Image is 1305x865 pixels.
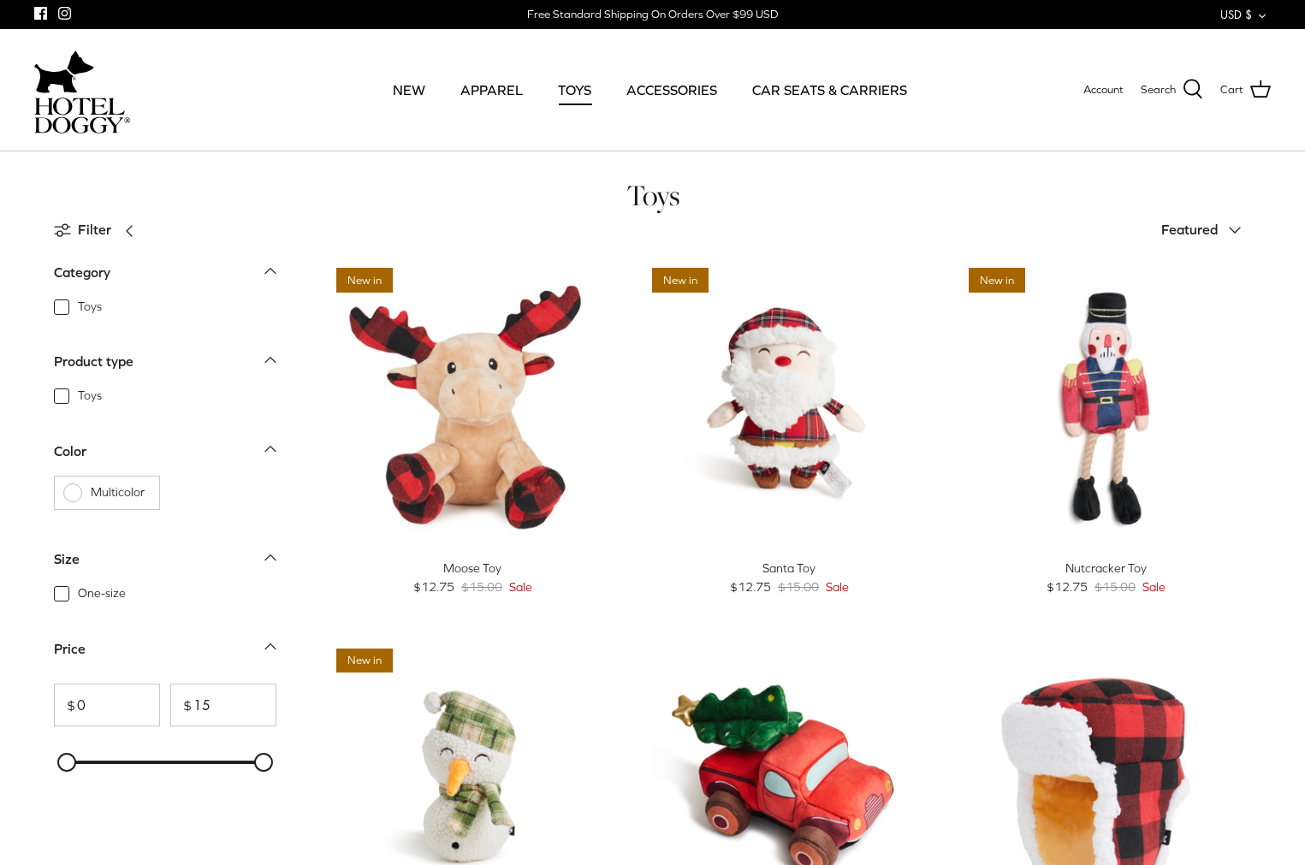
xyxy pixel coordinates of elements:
span: Account [1083,83,1124,96]
input: From [54,684,160,726]
h1: Toys [54,177,1252,214]
a: Santa Toy $12.75 $15.00 Sale [644,559,934,597]
div: Free Standard Shipping On Orders Over $99 USD [527,7,778,22]
div: Price [54,638,86,661]
span: Filter [78,219,111,241]
span: $ [171,698,192,712]
a: Moose Toy [328,259,619,550]
button: Featured [1161,211,1252,249]
a: hoteldoggycom [34,46,130,133]
span: $ [55,698,75,712]
div: Product type [54,351,133,373]
a: Account [1083,81,1124,99]
span: New in [336,268,393,293]
a: Filter [54,210,145,251]
span: Search [1141,81,1176,99]
a: TOYS [543,61,607,119]
span: Featured [1161,222,1218,237]
span: $12.75 [413,578,454,596]
a: NEW [377,61,441,119]
span: One-size [78,585,126,602]
a: Category [54,259,276,298]
span: New in [969,268,1025,293]
span: $15.00 [778,578,819,596]
div: Moose Toy [328,559,619,578]
span: 15% off [969,649,1029,673]
a: Facebook [34,7,47,20]
img: dog-icon.svg [34,46,94,98]
img: hoteldoggycom [34,98,130,133]
a: CAR SEATS & CARRIERS [737,61,922,119]
a: Color [54,437,276,476]
span: $12.75 [1047,578,1088,596]
span: 15% off [652,649,713,673]
a: Instagram [58,7,71,20]
div: Nutcracker Toy [960,559,1251,578]
span: $15.00 [461,578,502,596]
a: Moose Toy $12.75 $15.00 Sale [328,559,619,597]
div: Category [54,262,110,284]
input: To [170,684,276,726]
span: Toys [78,299,102,316]
a: Search [1141,79,1203,101]
a: Santa Toy [644,259,934,550]
span: Sale [1142,578,1166,596]
span: Sale [509,578,532,596]
span: Cart [1220,81,1243,99]
a: Price [54,635,276,673]
a: ACCESSORIES [611,61,733,119]
span: New in [652,268,709,293]
span: $12.75 [730,578,771,596]
div: Santa Toy [644,559,934,578]
a: Free Standard Shipping On Orders Over $99 USD [527,2,778,27]
span: Sale [826,578,849,596]
div: Size [54,548,80,571]
a: Product type [54,348,276,387]
div: Color [54,441,86,463]
a: Size [54,546,276,584]
span: Toys [78,388,102,405]
a: Cart [1220,79,1271,101]
a: Nutcracker Toy [960,259,1251,550]
a: Nutcracker Toy $12.75 $15.00 Sale [960,559,1251,597]
a: APPAREL [445,61,538,119]
span: New in [336,649,393,673]
span: $15.00 [1094,578,1136,596]
div: Primary navigation [254,61,1046,119]
span: Multicolor [91,484,151,501]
